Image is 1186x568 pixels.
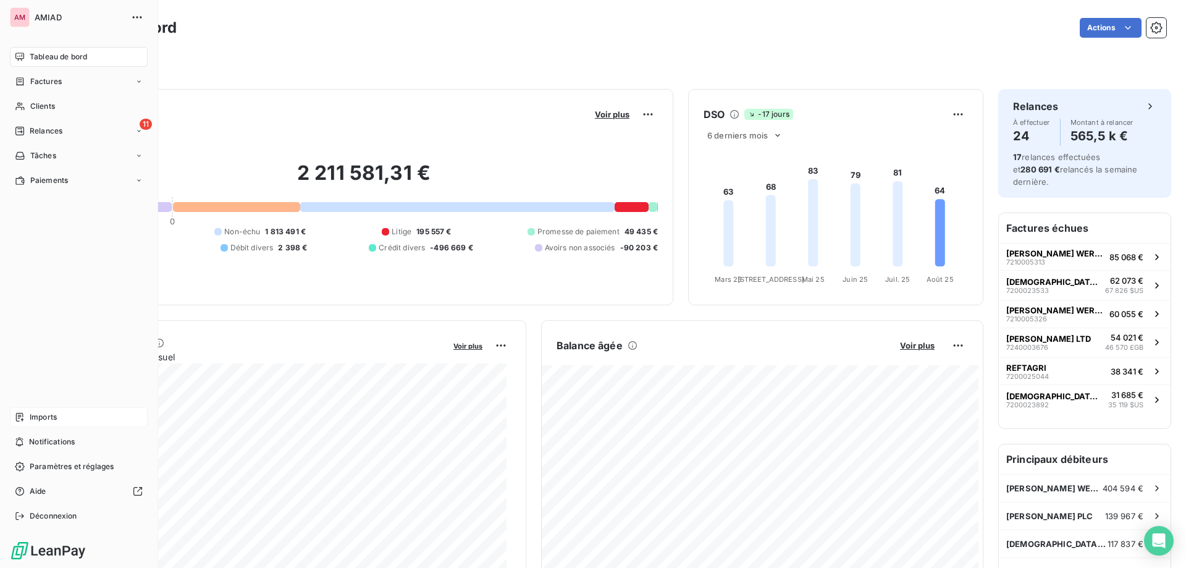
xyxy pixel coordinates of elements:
span: Aide [30,486,46,497]
a: Tableau de bord [10,47,148,67]
span: [DEMOGRAPHIC_DATA] SA [1006,391,1103,401]
span: 17 [1013,152,1022,162]
span: Paramètres et réglages [30,461,114,472]
div: AM [10,7,30,27]
tspan: Juil. 25 [885,275,910,284]
span: 60 055 € [1109,309,1143,319]
a: Clients [10,96,148,116]
span: 117 837 € [1108,539,1143,549]
a: Aide [10,481,148,501]
span: 7200023892 [1006,401,1049,409]
span: AMIAD [35,12,124,22]
span: Notifications [29,436,75,447]
span: À effectuer [1013,119,1050,126]
span: [PERSON_NAME] WERFT GmbH [1006,248,1104,258]
span: 49 435 € [625,226,658,237]
a: Paiements [10,171,148,190]
button: Voir plus [896,340,938,351]
a: Paramètres et réglages [10,457,148,477]
a: Factures [10,72,148,91]
span: 280 691 € [1020,164,1059,174]
h6: Balance âgée [557,338,623,353]
tspan: Août 25 [927,275,954,284]
span: 195 557 € [416,226,451,237]
span: Débit divers [230,242,274,253]
span: Chiffre d'affaires mensuel [70,350,445,363]
h6: Relances [1013,99,1058,114]
span: 7200025044 [1006,373,1049,380]
span: 54 021 € [1111,333,1143,342]
span: REFTAGRI [1006,363,1046,373]
span: 404 594 € [1103,483,1143,493]
div: Open Intercom Messenger [1144,526,1174,556]
span: 6 derniers mois [707,130,768,140]
span: Non-échu [224,226,260,237]
span: 7240003676 [1006,344,1048,351]
span: 2 398 € [278,242,307,253]
span: [PERSON_NAME] PLC [1006,511,1093,521]
span: 67 826 $US [1105,286,1143,296]
span: [PERSON_NAME] WERFT GmbH [1006,305,1104,315]
span: Crédit divers [379,242,425,253]
tspan: [STREET_ADDRESS] [738,275,804,284]
a: Tâches [10,146,148,166]
span: Voir plus [595,109,629,119]
button: [DEMOGRAPHIC_DATA] SA720002389231 685 €35 119 $US [999,384,1171,415]
span: 7200023533 [1006,287,1049,294]
button: Voir plus [591,109,633,120]
span: Tâches [30,150,56,161]
span: Paiements [30,175,68,186]
span: Déconnexion [30,511,77,522]
span: 62 073 € [1110,276,1143,286]
button: REFTAGRI720002504438 341 € [999,357,1171,384]
h4: 565,5 k € [1070,126,1133,146]
span: [DEMOGRAPHIC_DATA] SA [1006,277,1100,287]
span: [DEMOGRAPHIC_DATA] SA [1006,539,1108,549]
span: relances effectuées et relancés la semaine dernière. [1013,152,1138,187]
button: [PERSON_NAME] LTD724000367654 021 €46 570 £GB [999,328,1171,358]
span: 85 068 € [1109,252,1143,262]
button: [PERSON_NAME] WERFT GmbH721000531385 068 € [999,243,1171,270]
span: Promesse de paiement [537,226,620,237]
button: Voir plus [450,340,486,351]
span: -17 jours [744,109,793,120]
span: Tableau de bord [30,51,87,62]
button: [DEMOGRAPHIC_DATA] SA720002353362 073 €67 826 $US [999,270,1171,300]
span: 11 [140,119,152,130]
tspan: Juin 25 [843,275,868,284]
span: 0 [170,216,175,226]
img: Logo LeanPay [10,541,86,561]
span: 1 813 491 € [265,226,306,237]
span: -90 203 € [620,242,658,253]
span: Montant à relancer [1070,119,1133,126]
button: Actions [1080,18,1142,38]
span: Factures [30,76,62,87]
a: 11Relances [10,121,148,141]
span: 46 570 £GB [1105,342,1143,353]
span: [PERSON_NAME] LTD [1006,334,1091,344]
h4: 24 [1013,126,1050,146]
span: Imports [30,412,57,423]
span: 35 119 $US [1108,400,1143,410]
tspan: Mars 25 [715,275,742,284]
span: Litige [392,226,411,237]
span: 139 967 € [1105,511,1143,521]
tspan: Mai 25 [802,275,825,284]
h6: Principaux débiteurs [999,444,1171,474]
h2: 2 211 581,31 € [70,161,658,198]
span: Avoirs non associés [545,242,615,253]
h6: DSO [704,107,725,122]
span: Clients [30,101,55,112]
span: [PERSON_NAME] WERFT GmbH [1006,483,1103,493]
span: -496 669 € [430,242,473,253]
h6: Factures échues [999,213,1171,243]
span: Relances [30,125,62,137]
a: Imports [10,407,148,427]
span: 38 341 € [1111,367,1143,376]
span: 7210005313 [1006,258,1045,266]
span: Voir plus [900,341,935,350]
span: Voir plus [453,342,482,350]
span: 7210005326 [1006,315,1047,323]
button: [PERSON_NAME] WERFT GmbH721000532660 055 € [999,300,1171,328]
span: 31 685 € [1111,390,1143,400]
